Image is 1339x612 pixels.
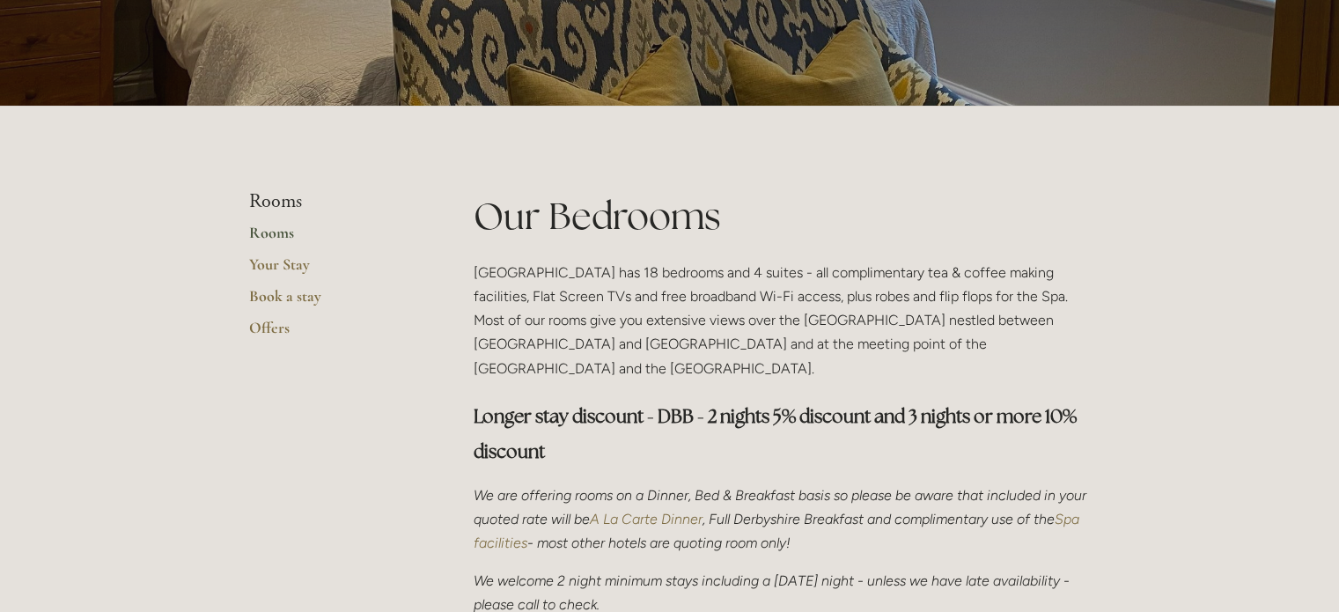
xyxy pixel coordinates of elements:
[474,261,1091,380] p: [GEOGRAPHIC_DATA] has 18 bedrooms and 4 suites - all complimentary tea & coffee making facilities...
[249,254,417,286] a: Your Stay
[249,286,417,318] a: Book a stay
[703,511,1055,527] em: , Full Derbyshire Breakfast and complimentary use of the
[527,535,791,551] em: - most other hotels are quoting room only!
[474,404,1080,463] strong: Longer stay discount - DBB - 2 nights 5% discount and 3 nights or more 10% discount
[249,190,417,213] li: Rooms
[474,190,1091,242] h1: Our Bedrooms
[249,318,417,350] a: Offers
[590,511,703,527] a: A La Carte Dinner
[474,487,1090,527] em: We are offering rooms on a Dinner, Bed & Breakfast basis so please be aware that included in your...
[249,223,417,254] a: Rooms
